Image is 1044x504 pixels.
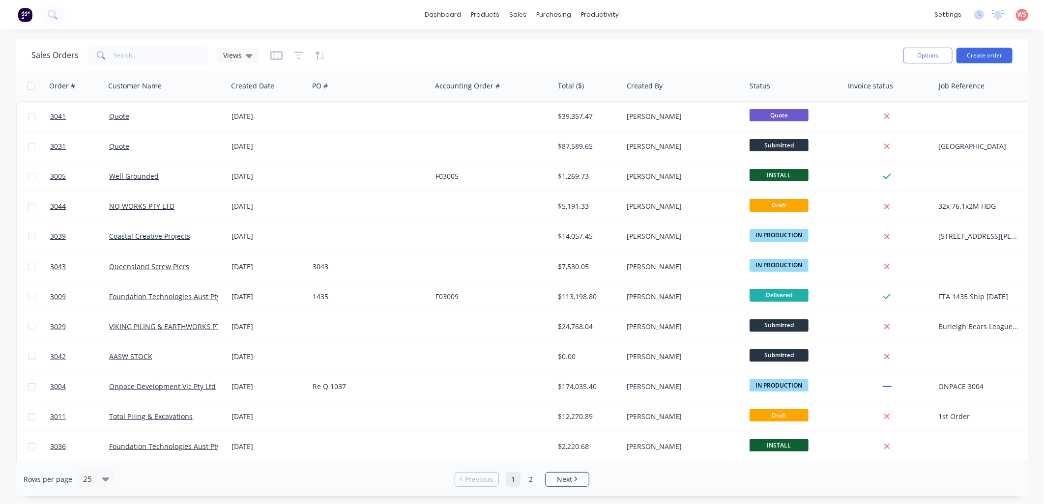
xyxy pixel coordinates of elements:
span: Delivered [750,289,809,301]
a: 3036 [50,432,109,461]
a: Coastal Creative Projects [109,231,190,241]
div: [PERSON_NAME] [627,171,736,181]
h1: Sales Orders [31,51,79,60]
div: [PERSON_NAME] [627,322,736,332]
div: [DATE] [232,352,305,362]
div: [DATE] [232,231,305,241]
a: 3031 [50,132,109,161]
div: $0.00 [558,352,616,362]
span: IN PRODUCTION [750,229,809,241]
span: 3011 [50,412,66,421]
div: F03005 [435,171,545,181]
div: [DATE] [232,412,305,421]
a: Onpace Development Vic Pty Ltd [109,382,216,391]
div: FTA 1435 Ship [DATE] [939,292,1019,302]
span: Draft [750,199,809,211]
div: purchasing [532,7,577,22]
span: 3009 [50,292,66,302]
span: IN PRODUCTION [750,379,809,392]
span: Rows per page [24,475,72,484]
div: $113,198.80 [558,292,616,302]
div: [DATE] [232,442,305,451]
div: $39,357.47 [558,112,616,121]
div: Created By [627,81,663,91]
a: dashboard [420,7,466,22]
div: Accounting Order # [435,81,500,91]
a: 3043 [50,252,109,281]
div: Re Q 1037 [313,382,422,392]
div: $174,035.40 [558,382,616,392]
span: 3031 [50,141,66,151]
a: 3011 [50,402,109,431]
span: 3005 [50,171,66,181]
a: VIKING PILING & EARTHWORKS PTY LTD [109,322,238,331]
div: [DATE] [232,112,305,121]
div: settings [929,7,966,22]
a: AASW STOCK [109,352,152,361]
div: [PERSON_NAME] [627,352,736,362]
div: $5,191.33 [558,201,616,211]
a: 3004 [50,372,109,401]
a: Quote [109,112,129,121]
a: Total Piling & Excavations [109,412,193,421]
span: 3004 [50,382,66,392]
div: $14,057.45 [558,231,616,241]
a: 3005 [50,162,109,191]
div: Order # [49,81,75,91]
a: 3039 [50,222,109,251]
span: Submitted [750,319,809,332]
span: 3041 [50,112,66,121]
a: 3029 [50,312,109,341]
a: Page 1 is your current page [506,472,521,487]
span: Next [557,475,572,484]
img: Factory [18,7,32,22]
input: Search... [114,46,210,65]
a: Well Grounded [109,171,159,181]
div: 1st Order [939,412,1019,421]
div: products [466,7,505,22]
span: Draft [750,409,809,421]
div: [DATE] [232,201,305,211]
span: INSTALL [750,439,809,451]
span: 3042 [50,352,66,362]
div: Job Reference [939,81,985,91]
a: 3044 [50,192,109,221]
div: [PERSON_NAME] [627,112,736,121]
span: 3039 [50,231,66,241]
span: Submitted [750,349,809,362]
span: 3029 [50,322,66,332]
div: $24,768.04 [558,322,616,332]
a: Foundation Technologies Aust Pty Ltd [109,292,232,301]
div: sales [505,7,532,22]
div: $2,220.68 [558,442,616,451]
div: [DATE] [232,171,305,181]
div: [STREET_ADDRESS][PERSON_NAME] [939,231,1019,241]
div: [PERSON_NAME] [627,442,736,451]
div: Total ($) [558,81,584,91]
div: 1435 [313,292,422,302]
div: F03009 [435,292,545,302]
span: INSTALL [750,169,809,181]
a: 3041 [50,102,109,131]
a: 3009 [50,282,109,311]
div: [DATE] [232,292,305,302]
div: [PERSON_NAME] [627,201,736,211]
span: Submitted [750,139,809,151]
button: Options [903,48,953,63]
a: Queensland Screw Piers [109,262,189,271]
div: $12,270.89 [558,412,616,421]
a: NQ WORKS PTY LTD [109,201,174,211]
a: Previous page [455,475,498,484]
div: Status [750,81,770,91]
div: Created Date [231,81,274,91]
a: Page 2 [523,472,538,487]
a: Quote [109,141,129,151]
div: Invoice status [848,81,893,91]
div: [PERSON_NAME] [627,141,736,151]
span: Quote [750,109,809,121]
div: PO # [312,81,328,91]
div: [PERSON_NAME] [627,412,736,421]
div: [DATE] [232,322,305,332]
span: Previous [465,475,493,484]
span: 3044 [50,201,66,211]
